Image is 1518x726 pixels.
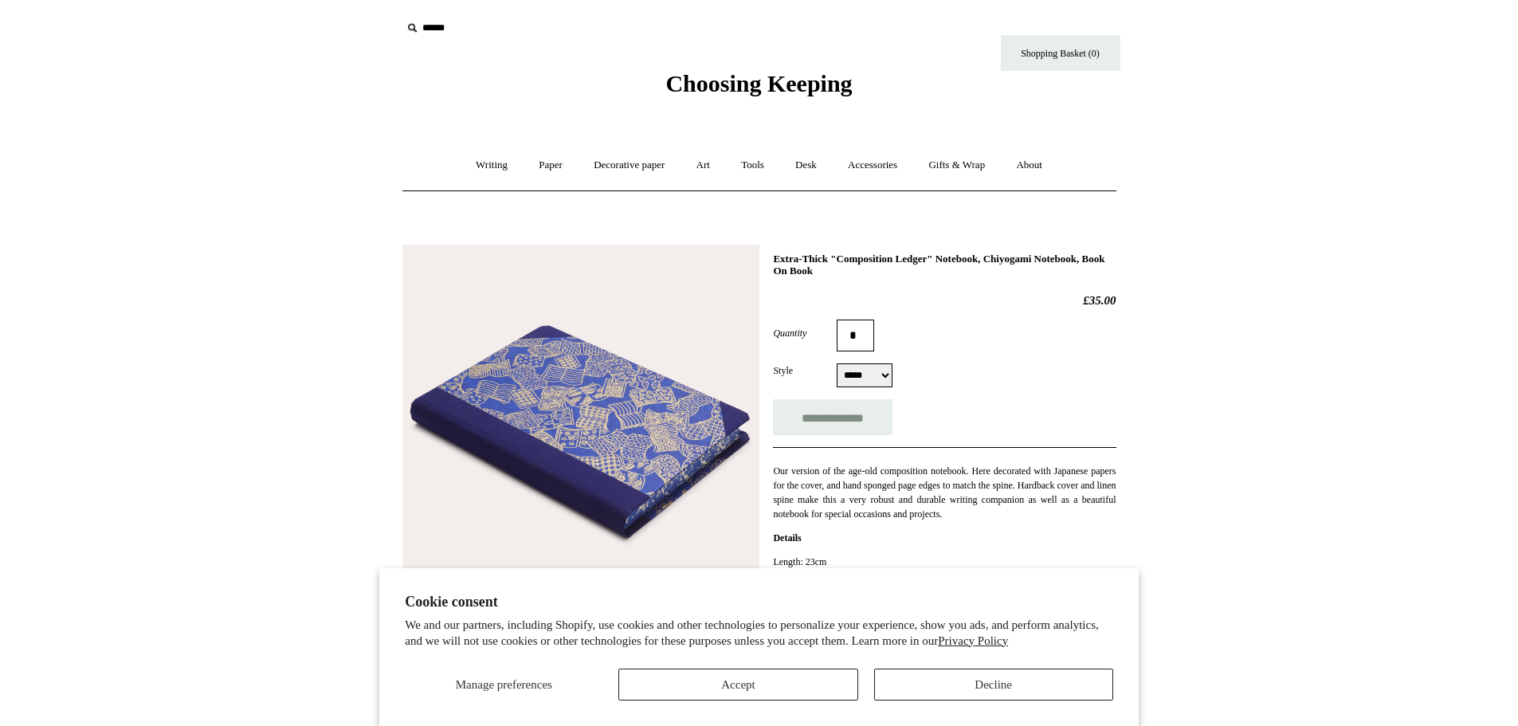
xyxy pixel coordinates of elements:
[773,293,1116,308] h2: £35.00
[665,70,852,96] span: Choosing Keeping
[727,144,779,186] a: Tools
[773,363,837,378] label: Style
[1002,144,1057,186] a: About
[874,669,1113,700] button: Decline
[773,326,837,340] label: Quantity
[773,253,1116,277] h1: Extra-Thick "Composition Ledger" Notebook, Chiyogami Notebook, Book On Book
[773,464,1116,521] p: Our version of the age-old composition notebook. Here decorated with Japanese papers for the cove...
[914,144,999,186] a: Gifts & Wrap
[402,245,759,602] img: Extra-Thick "Composition Ledger" Notebook, Chiyogami Notebook, Book On Book
[405,594,1113,610] h2: Cookie consent
[579,144,679,186] a: Decorative paper
[938,634,1008,647] a: Privacy Policy
[405,618,1113,649] p: We and our partners, including Shopify, use cookies and other technologies to personalize your ex...
[456,678,552,691] span: Manage preferences
[834,144,912,186] a: Accessories
[781,144,831,186] a: Desk
[524,144,577,186] a: Paper
[1001,35,1120,71] a: Shopping Basket (0)
[682,144,724,186] a: Art
[773,532,801,544] strong: Details
[773,555,1116,712] p: Length: 23cm Width: 17cm Thickness: 2.4cm Paper weight: 90gsm Page Count: 190-200 Binding type: S...
[405,669,602,700] button: Manage preferences
[618,669,857,700] button: Accept
[665,83,852,94] a: Choosing Keeping
[461,144,522,186] a: Writing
